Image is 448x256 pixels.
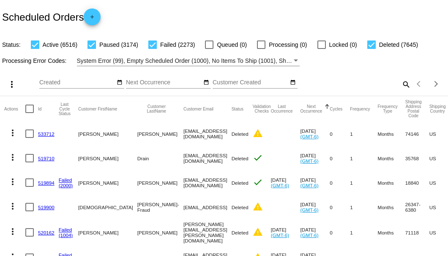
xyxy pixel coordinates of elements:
[350,219,377,245] mat-cell: 1
[217,40,247,50] span: Queued (0)
[271,232,289,238] a: (GMT-6)
[330,146,350,170] mat-cell: 0
[271,219,300,245] mat-cell: [DATE]
[126,79,202,86] input: Next Occurrence
[330,195,350,219] mat-cell: 0
[405,170,429,195] mat-cell: 18840
[39,79,115,86] input: Created
[137,121,183,146] mat-cell: [PERSON_NAME]
[300,121,330,146] mat-cell: [DATE]
[350,121,377,146] mat-cell: 1
[2,41,21,48] span: Status:
[300,219,330,245] mat-cell: [DATE]
[78,106,117,111] button: Change sorting for CustomerFirstName
[271,170,300,195] mat-cell: [DATE]
[300,158,319,164] a: (GMT-6)
[330,106,342,111] button: Change sorting for Cycles
[183,121,232,146] mat-cell: [EMAIL_ADDRESS][DOMAIN_NAME]
[59,232,73,238] a: (1004)
[38,205,55,210] a: 519900
[7,79,17,89] mat-icon: more_vert
[137,170,183,195] mat-cell: [PERSON_NAME]
[38,180,55,186] a: 519894
[350,170,377,195] mat-cell: 1
[350,146,377,170] mat-cell: 1
[350,106,370,111] button: Change sorting for Frequency
[78,146,137,170] mat-cell: [PERSON_NAME]
[160,40,195,50] span: Failed (2273)
[232,205,249,210] span: Deleted
[300,195,330,219] mat-cell: [DATE]
[330,219,350,245] mat-cell: 0
[232,180,249,186] span: Deleted
[8,226,18,237] mat-icon: more_vert
[350,195,377,219] mat-cell: 1
[253,128,263,138] mat-icon: warning
[377,219,405,245] mat-cell: Months
[377,170,405,195] mat-cell: Months
[59,102,71,116] button: Change sorting for LastProcessingCycleId
[77,56,300,66] mat-select: Filter by Processing Error Codes
[405,121,429,146] mat-cell: 74146
[38,131,55,137] a: 533712
[78,195,137,219] mat-cell: [DEMOGRAPHIC_DATA]
[38,156,55,161] a: 519710
[137,219,183,245] mat-cell: [PERSON_NAME]
[232,156,249,161] span: Deleted
[8,177,18,187] mat-icon: more_vert
[117,79,123,86] mat-icon: date_range
[300,170,330,195] mat-cell: [DATE]
[99,40,138,50] span: Paused (3174)
[300,146,330,170] mat-cell: [DATE]
[38,230,55,235] a: 520162
[329,40,357,50] span: Locked (0)
[271,104,293,113] button: Change sorting for LastOccurrenceUtc
[4,96,25,121] mat-header-cell: Actions
[330,170,350,195] mat-cell: 0
[405,219,429,245] mat-cell: 71118
[377,195,405,219] mat-cell: Months
[183,195,232,219] mat-cell: [EMAIL_ADDRESS]
[213,79,289,86] input: Customer Created
[232,131,249,137] span: Deleted
[290,79,296,86] mat-icon: date_range
[59,177,72,183] a: Failed
[43,40,77,50] span: Active (6516)
[232,230,249,235] span: Deleted
[183,170,232,195] mat-cell: [EMAIL_ADDRESS][DOMAIN_NAME]
[38,106,41,111] button: Change sorting for Id
[8,128,18,138] mat-icon: more_vert
[232,106,243,111] button: Change sorting for Status
[8,201,18,211] mat-icon: more_vert
[253,153,263,163] mat-icon: check
[59,183,73,188] a: (2000)
[87,14,97,24] mat-icon: add
[253,177,263,187] mat-icon: check
[405,146,429,170] mat-cell: 35768
[253,202,263,212] mat-icon: warning
[271,183,289,188] a: (GMT-6)
[269,40,307,50] span: Processing (0)
[59,227,72,232] a: Failed
[300,134,319,139] a: (GMT-6)
[428,75,445,92] button: Next page
[300,207,319,213] a: (GMT-6)
[411,75,428,92] button: Previous page
[183,219,232,245] mat-cell: [PERSON_NAME][EMAIL_ADDRESS][PERSON_NAME][DOMAIN_NAME]
[78,121,137,146] mat-cell: [PERSON_NAME]
[429,104,446,113] button: Change sorting for ShippingCountry
[330,121,350,146] mat-cell: 0
[78,219,137,245] mat-cell: [PERSON_NAME]
[137,195,183,219] mat-cell: [PERSON_NAME]- Fraud
[203,79,209,86] mat-icon: date_range
[300,104,322,113] button: Change sorting for NextOccurrenceUtc
[253,227,263,237] mat-icon: warning
[405,195,429,219] mat-cell: 26347-6380
[137,104,176,113] button: Change sorting for CustomerLastName
[183,146,232,170] mat-cell: [EMAIL_ADDRESS][DOMAIN_NAME]
[78,170,137,195] mat-cell: [PERSON_NAME]
[253,96,271,121] mat-header-cell: Validation Checks
[401,78,411,91] mat-icon: search
[183,106,213,111] button: Change sorting for CustomerEmail
[2,8,101,25] h2: Scheduled Orders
